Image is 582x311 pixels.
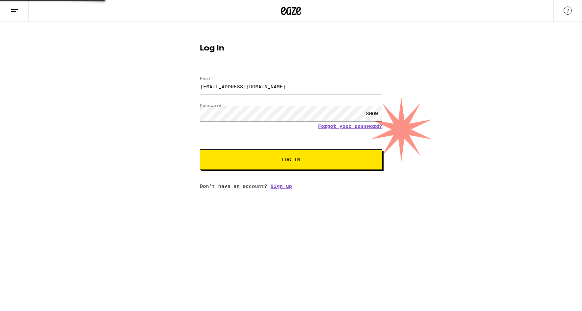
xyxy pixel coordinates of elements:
[200,103,222,108] label: Password
[318,123,382,129] a: Forgot your password?
[362,106,382,121] div: SHOW
[271,183,292,189] a: Sign up
[200,44,382,53] h1: Log In
[200,76,213,81] label: Email
[200,183,382,189] div: Don't have an account?
[200,149,382,170] button: Log In
[282,157,300,162] span: Log In
[200,79,382,94] input: Email
[4,5,49,10] span: Hi. Need any help?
